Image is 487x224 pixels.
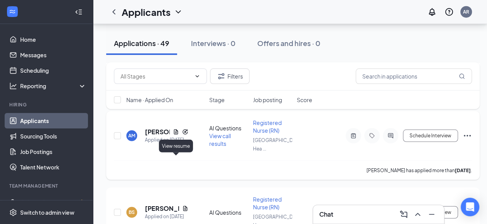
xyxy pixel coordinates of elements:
p: [PERSON_NAME] has applied more than . [367,167,472,174]
div: AI Questions [209,209,248,216]
svg: Document [182,205,188,212]
svg: ActiveChat [386,133,395,139]
button: Filter Filters [210,68,250,84]
div: Open Intercom Messenger [461,198,479,216]
span: Name · Applied On [126,96,173,104]
h5: [PERSON_NAME] [145,128,170,136]
div: Switch to admin view [20,209,74,216]
div: Applied on [DATE] [145,213,188,221]
svg: ActiveNote [349,133,358,139]
a: Sourcing Tools [20,128,86,144]
span: Registered Nurse (RN) [253,196,282,210]
svg: Notifications [427,7,437,17]
a: Home [20,32,86,47]
span: Score [297,96,312,104]
button: Schedule Interview [403,130,458,142]
a: Scheduling [20,63,86,78]
svg: Document [173,129,179,135]
div: AM [128,132,135,139]
a: Job Postings [20,144,86,159]
div: Applications · 49 [114,38,169,48]
a: OnboardingCrown [20,194,86,210]
svg: QuestionInfo [444,7,454,17]
button: ChevronUp [411,208,424,221]
input: All Stages [120,72,191,80]
span: View call results [209,132,231,147]
svg: ChevronDown [194,73,200,79]
a: Messages [20,47,86,63]
span: Stage [209,96,225,104]
div: Reporting [20,82,87,90]
a: Applicants [20,113,86,128]
div: Applied on [DATE] [145,136,188,144]
div: Team Management [9,183,85,189]
svg: Settings [9,209,17,216]
svg: Filter [217,72,226,81]
h1: Applicants [122,5,170,19]
svg: Reapply [182,129,188,135]
svg: ChevronUp [413,210,422,219]
svg: MagnifyingGlass [459,73,465,79]
span: Registered Nurse (RN) [253,119,282,134]
button: ComposeMessage [398,208,410,221]
h3: Chat [319,210,333,219]
svg: ChevronLeft [109,7,119,17]
svg: Analysis [9,82,17,90]
div: View resume [159,140,193,152]
span: [GEOGRAPHIC_DATA] Hea ... [253,137,302,152]
b: [DATE] [455,168,471,173]
svg: WorkstreamLogo [9,8,16,15]
div: Interviews · 0 [191,38,236,48]
svg: ComposeMessage [399,210,408,219]
input: Search in applications [356,68,472,84]
svg: Collapse [75,8,83,16]
svg: Minimize [427,210,436,219]
div: Hiring [9,101,85,108]
div: AR [463,9,469,15]
div: AI Questions [209,124,248,132]
a: Talent Network [20,159,86,175]
span: Job posting [253,96,282,104]
svg: ChevronDown [174,7,183,17]
div: BS [129,209,135,215]
h5: [PERSON_NAME] [145,204,179,213]
button: Minimize [425,208,438,221]
svg: Ellipses [463,131,472,140]
svg: Tag [367,133,377,139]
div: Offers and hires · 0 [257,38,320,48]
